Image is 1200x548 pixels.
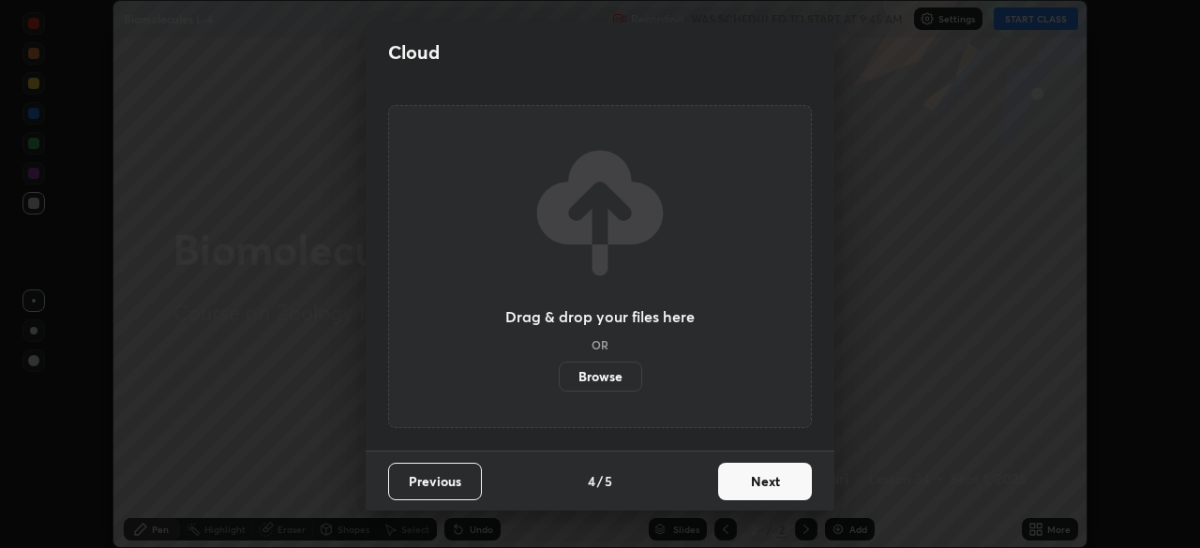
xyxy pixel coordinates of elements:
[718,463,812,500] button: Next
[597,471,603,491] h4: /
[388,463,482,500] button: Previous
[388,40,440,65] h2: Cloud
[588,471,595,491] h4: 4
[605,471,612,491] h4: 5
[592,339,608,350] h5: OR
[505,309,695,324] h3: Drag & drop your files here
